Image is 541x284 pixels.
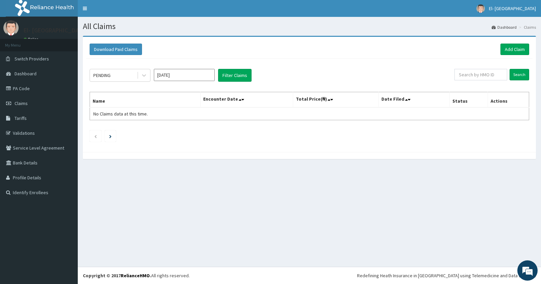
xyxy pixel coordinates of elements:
[379,92,450,108] th: Date Filed
[15,71,37,77] span: Dashboard
[201,92,293,108] th: Encounter Date
[3,20,19,35] img: User Image
[78,267,541,284] footer: All rights reserved.
[90,92,201,108] th: Name
[94,133,97,139] a: Previous page
[492,24,517,30] a: Dashboard
[449,92,488,108] th: Status
[24,37,40,42] a: Online
[218,69,252,82] button: Filter Claims
[15,115,27,121] span: Tariffs
[517,24,536,30] li: Claims
[83,273,151,279] strong: Copyright © 2017 .
[476,4,485,13] img: User Image
[90,44,142,55] button: Download Paid Claims
[154,69,215,81] input: Select Month and Year
[454,69,508,80] input: Search by HMO ID
[510,69,529,80] input: Search
[93,72,111,79] div: PENDING
[15,56,49,62] span: Switch Providers
[121,273,150,279] a: RelianceHMO
[489,5,536,11] span: El- [GEOGRAPHIC_DATA]
[83,22,536,31] h1: All Claims
[24,27,88,33] p: El- [GEOGRAPHIC_DATA]
[109,133,112,139] a: Next page
[93,111,148,117] span: No Claims data at this time.
[488,92,529,108] th: Actions
[500,44,529,55] a: Add Claim
[15,100,28,106] span: Claims
[293,92,378,108] th: Total Price(₦)
[357,272,536,279] div: Redefining Heath Insurance in [GEOGRAPHIC_DATA] using Telemedicine and Data Science!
